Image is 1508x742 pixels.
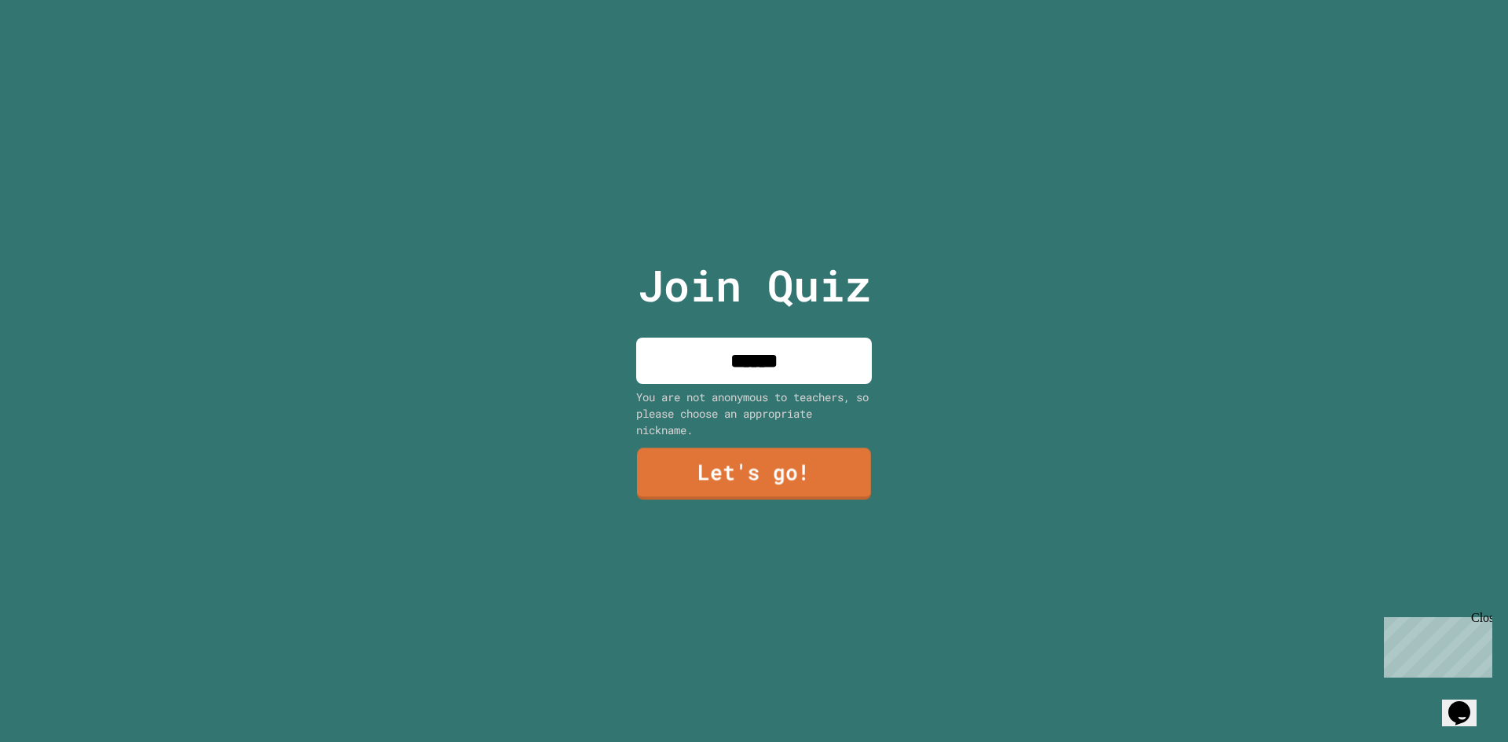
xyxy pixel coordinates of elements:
iframe: chat widget [1378,611,1492,678]
p: Join Quiz [638,253,871,318]
div: Chat with us now!Close [6,6,108,100]
div: You are not anonymous to teachers, so please choose an appropriate nickname. [636,389,872,438]
a: Let's go! [637,448,871,500]
iframe: chat widget [1442,679,1492,726]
